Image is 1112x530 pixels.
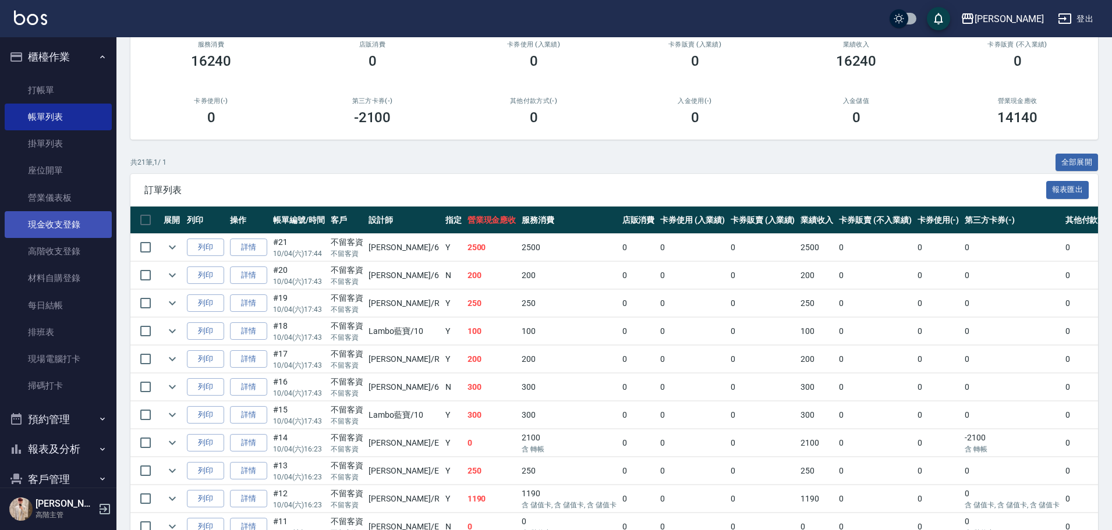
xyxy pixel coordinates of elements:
[270,401,328,429] td: #15
[798,290,836,317] td: 250
[975,12,1044,26] div: [PERSON_NAME]
[164,406,181,424] button: expand row
[442,262,465,289] td: N
[366,429,442,457] td: [PERSON_NAME] /E
[5,319,112,346] a: 排班表
[273,276,325,287] p: 10/04 (六) 17:43
[366,207,442,234] th: 設計師
[836,53,877,69] h3: 16240
[619,290,658,317] td: 0
[164,350,181,368] button: expand row
[728,262,798,289] td: 0
[331,472,363,482] p: 不留客資
[354,109,391,126] h3: -2100
[273,248,325,259] p: 10/04 (六) 17:44
[628,41,762,48] h2: 卡券販賣 (入業績)
[852,109,860,126] h3: 0
[836,290,914,317] td: 0
[331,460,363,472] div: 不留客資
[798,262,836,289] td: 200
[328,207,366,234] th: 客戶
[230,350,267,368] a: 詳情
[273,332,325,343] p: 10/04 (六) 17:43
[798,346,836,373] td: 200
[836,262,914,289] td: 0
[366,346,442,373] td: [PERSON_NAME] /R
[657,234,728,261] td: 0
[962,457,1062,485] td: 0
[187,434,224,452] button: 列印
[789,41,923,48] h2: 業績收入
[465,346,519,373] td: 200
[5,130,112,157] a: 掛單列表
[915,290,962,317] td: 0
[184,207,227,234] th: 列印
[915,485,962,513] td: 0
[270,457,328,485] td: #13
[915,234,962,261] td: 0
[465,457,519,485] td: 250
[191,53,232,69] h3: 16240
[467,97,600,105] h2: 其他付款方式(-)
[728,374,798,401] td: 0
[9,497,33,521] img: Person
[836,318,914,345] td: 0
[691,53,699,69] h3: 0
[962,262,1062,289] td: 0
[366,374,442,401] td: [PERSON_NAME] /6
[798,234,836,261] td: 2500
[619,234,658,261] td: 0
[331,404,363,416] div: 不留客資
[619,374,658,401] td: 0
[227,207,270,234] th: 操作
[187,239,224,257] button: 列印
[927,7,950,30] button: save
[728,290,798,317] td: 0
[1053,8,1098,30] button: 登出
[962,346,1062,373] td: 0
[657,207,728,234] th: 卡券使用 (入業績)
[965,444,1059,454] p: 含 轉帳
[331,388,363,399] p: 不留客資
[997,109,1038,126] h3: 14140
[789,97,923,105] h2: 入金儲值
[366,457,442,485] td: [PERSON_NAME] /E
[5,372,112,399] a: 掃碼打卡
[519,401,619,429] td: 300
[144,184,1046,196] span: 訂單列表
[366,401,442,429] td: Lambo藍寶 /10
[915,429,962,457] td: 0
[164,294,181,312] button: expand row
[230,322,267,340] a: 詳情
[130,157,167,168] p: 共 21 筆, 1 / 1
[657,401,728,429] td: 0
[270,318,328,345] td: #18
[230,406,267,424] a: 詳情
[915,374,962,401] td: 0
[836,457,914,485] td: 0
[836,374,914,401] td: 0
[465,262,519,289] td: 200
[657,318,728,345] td: 0
[962,429,1062,457] td: -2100
[273,416,325,426] p: 10/04 (六) 17:43
[331,488,363,500] div: 不留客資
[519,262,619,289] td: 200
[273,444,325,454] p: 10/04 (六) 16:23
[442,346,465,373] td: Y
[207,109,215,126] h3: 0
[5,404,112,435] button: 預約管理
[619,429,658,457] td: 0
[331,416,363,426] p: 不留客資
[36,510,95,520] p: 高階主管
[5,238,112,265] a: 高階收支登錄
[230,462,267,480] a: 詳情
[144,41,278,48] h3: 服務消費
[836,234,914,261] td: 0
[306,41,439,48] h2: 店販消費
[619,262,658,289] td: 0
[522,500,616,510] p: 含 儲值卡, 含 儲值卡, 含 儲值卡
[728,485,798,513] td: 0
[442,429,465,457] td: Y
[366,318,442,345] td: Lambo藍寶 /10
